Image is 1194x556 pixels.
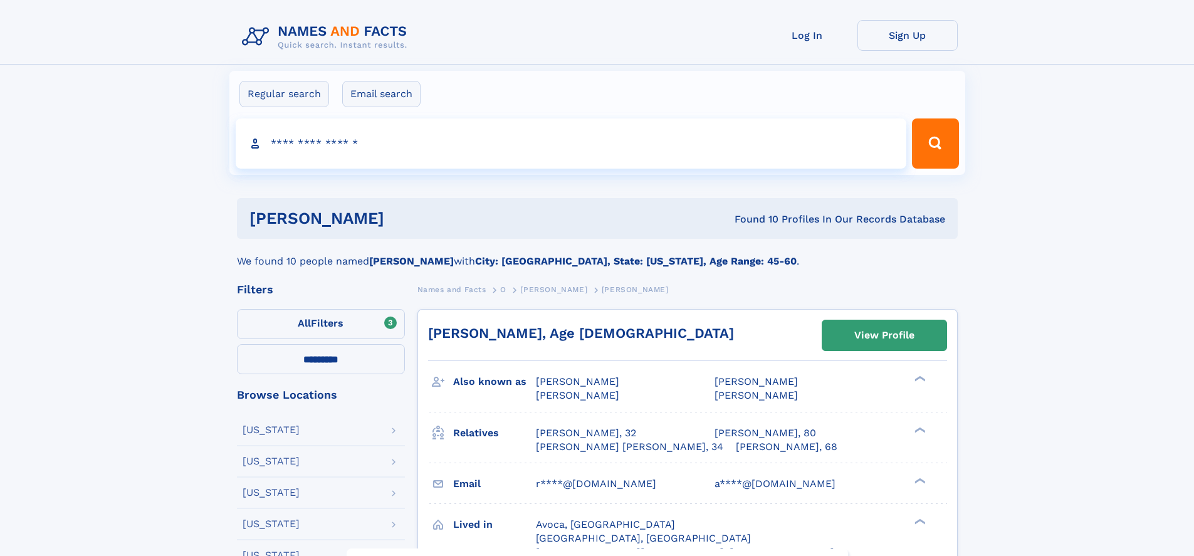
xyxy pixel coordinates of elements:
[520,281,587,297] a: [PERSON_NAME]
[453,514,536,535] h3: Lived in
[911,375,926,383] div: ❯
[536,389,619,401] span: [PERSON_NAME]
[428,325,734,341] a: [PERSON_NAME], Age [DEMOGRAPHIC_DATA]
[536,532,751,544] span: [GEOGRAPHIC_DATA], [GEOGRAPHIC_DATA]
[536,375,619,387] span: [PERSON_NAME]
[500,281,506,297] a: O
[475,255,797,267] b: City: [GEOGRAPHIC_DATA], State: [US_STATE], Age Range: 45-60
[237,309,405,339] label: Filters
[520,285,587,294] span: [PERSON_NAME]
[243,425,300,435] div: [US_STATE]
[911,476,926,485] div: ❯
[912,118,958,169] button: Search Button
[453,473,536,495] h3: Email
[453,422,536,444] h3: Relatives
[857,20,958,51] a: Sign Up
[249,211,560,226] h1: [PERSON_NAME]
[715,389,798,401] span: [PERSON_NAME]
[237,389,405,401] div: Browse Locations
[559,212,945,226] div: Found 10 Profiles In Our Records Database
[536,518,675,530] span: Avoca, [GEOGRAPHIC_DATA]
[237,239,958,269] div: We found 10 people named with .
[911,517,926,525] div: ❯
[536,426,636,440] a: [PERSON_NAME], 32
[911,426,926,434] div: ❯
[298,317,311,329] span: All
[342,81,421,107] label: Email search
[237,20,417,54] img: Logo Names and Facts
[239,81,329,107] label: Regular search
[453,371,536,392] h3: Also known as
[500,285,506,294] span: O
[243,488,300,498] div: [US_STATE]
[854,321,914,350] div: View Profile
[822,320,946,350] a: View Profile
[236,118,907,169] input: search input
[417,281,486,297] a: Names and Facts
[237,284,405,295] div: Filters
[243,456,300,466] div: [US_STATE]
[757,20,857,51] a: Log In
[715,426,816,440] a: [PERSON_NAME], 80
[715,375,798,387] span: [PERSON_NAME]
[736,440,837,454] a: [PERSON_NAME], 68
[243,519,300,529] div: [US_STATE]
[369,255,454,267] b: [PERSON_NAME]
[536,440,723,454] a: [PERSON_NAME] [PERSON_NAME], 34
[602,285,669,294] span: [PERSON_NAME]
